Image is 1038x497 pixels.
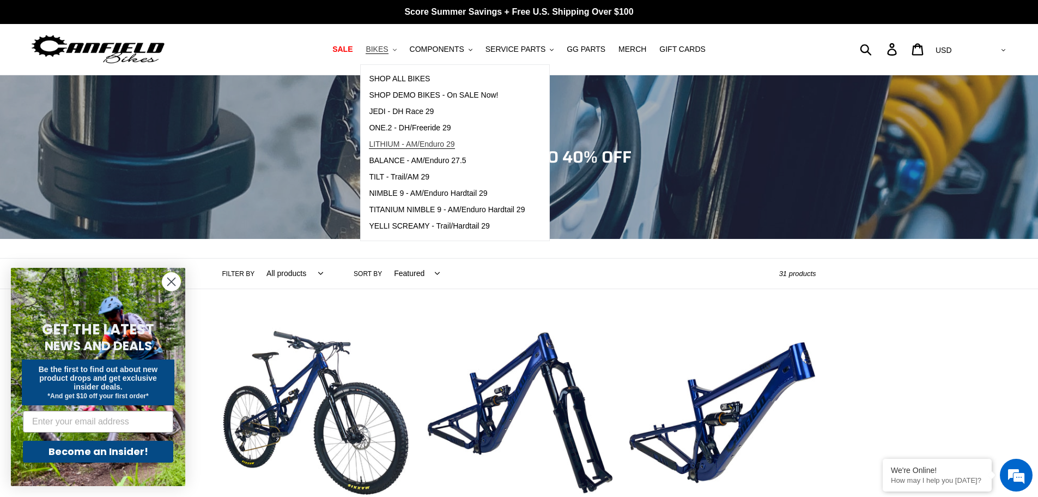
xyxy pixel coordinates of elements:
span: We're online! [63,137,150,248]
a: SALE [327,42,358,57]
span: YELLI SCREAMY - Trail/Hardtail 29 [369,221,490,231]
span: TILT - Trail/AM 29 [369,172,429,182]
span: ONE.2 - DH/Freeride 29 [369,123,451,133]
a: MERCH [613,42,652,57]
a: TITANIUM NIMBLE 9 - AM/Enduro Hardtail 29 [361,202,533,218]
img: d_696896380_company_1647369064580_696896380 [35,55,62,82]
span: NEWS AND DEALS [45,337,152,355]
div: Minimize live chat window [179,5,205,32]
a: TILT - Trail/AM 29 [361,169,533,185]
span: GIFT CARDS [659,45,706,54]
a: LITHIUM - AM/Enduro 29 [361,136,533,153]
label: Sort by [354,269,382,279]
button: SERVICE PARTS [480,42,559,57]
a: SHOP DEMO BIKES - On SALE Now! [361,87,533,104]
img: Canfield Bikes [30,32,166,67]
span: JEDI - DH Race 29 [369,107,434,116]
span: SHOP ALL BIKES [369,74,430,83]
a: ONE.2 - DH/Freeride 29 [361,120,533,136]
span: TITANIUM NIMBLE 9 - AM/Enduro Hardtail 29 [369,205,525,214]
a: GIFT CARDS [654,42,711,57]
span: SHOP DEMO BIKES - On SALE Now! [369,91,498,100]
a: NIMBLE 9 - AM/Enduro Hardtail 29 [361,185,533,202]
a: SHOP ALL BIKES [361,71,533,87]
span: LITHIUM - AM/Enduro 29 [369,140,454,149]
textarea: Type your message and hit 'Enter' [5,298,208,336]
span: COMPONENTS [410,45,464,54]
button: BIKES [360,42,402,57]
button: Close dialog [162,272,181,291]
a: JEDI - DH Race 29 [361,104,533,120]
span: SERVICE PARTS [485,45,545,54]
span: SALE [332,45,353,54]
span: BIKES [366,45,388,54]
p: How may I help you today? [891,476,984,484]
input: Search [866,37,894,61]
div: Navigation go back [12,60,28,76]
a: BALANCE - AM/Enduro 27.5 [361,153,533,169]
button: COMPONENTS [404,42,478,57]
span: *And get $10 off your first order* [47,392,148,400]
span: BALANCE - AM/Enduro 27.5 [369,156,466,165]
a: YELLI SCREAMY - Trail/Hardtail 29 [361,218,533,235]
span: GET THE LATEST [42,320,154,339]
span: MERCH [618,45,646,54]
label: Filter by [222,269,255,279]
span: GG PARTS [567,45,605,54]
div: Chat with us now [73,61,199,75]
span: Be the first to find out about new product drops and get exclusive insider deals. [39,365,158,391]
span: 31 products [779,270,816,278]
a: GG PARTS [561,42,611,57]
span: NIMBLE 9 - AM/Enduro Hardtail 29 [369,189,487,198]
input: Enter your email address [23,411,173,433]
button: Become an Insider! [23,441,173,463]
div: We're Online! [891,466,984,475]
